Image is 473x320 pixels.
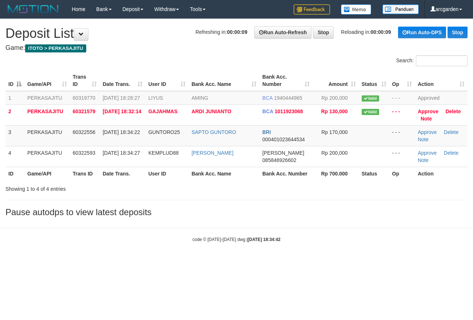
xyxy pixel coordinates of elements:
[24,125,70,146] td: PERKASAJITU
[148,129,180,135] span: GUNTORO25
[5,146,24,167] td: 4
[415,167,468,180] th: Action
[341,4,371,15] img: Button%20Memo.svg
[24,91,70,105] td: PERKASAJITU
[371,29,391,35] strong: 00:00:09
[24,104,70,125] td: PERKASAJITU
[418,129,437,135] a: Approve
[262,150,304,156] span: [PERSON_NAME]
[448,27,468,38] a: Stop
[73,95,95,101] span: 60319770
[5,208,468,217] h3: Pause autodps to view latest deposits
[398,27,446,38] a: Run Auto-DPS
[24,167,70,180] th: Game/API
[24,146,70,167] td: PERKASAJITU
[191,95,208,101] a: AMING
[103,150,140,156] span: [DATE] 18:34:27
[382,4,419,14] img: panduan.png
[445,108,461,114] a: Delete
[73,129,95,135] span: 60322556
[100,70,145,91] th: Date Trans.: activate to sort column ascending
[259,70,313,91] th: Bank Acc. Number: activate to sort column ascending
[321,150,347,156] span: Rp 200,000
[262,108,273,114] span: BCA
[421,116,432,122] a: Note
[389,167,415,180] th: Op
[359,70,389,91] th: Status: activate to sort column ascending
[389,125,415,146] td: - - -
[191,108,231,114] a: ARDI JUNIANTO
[146,167,189,180] th: User ID
[389,70,415,91] th: Op: activate to sort column ascending
[321,108,347,114] span: Rp 130,000
[146,70,189,91] th: User ID: activate to sort column ascending
[70,167,100,180] th: Trans ID
[418,150,437,156] a: Approve
[70,70,100,91] th: Trans ID: activate to sort column ascending
[362,95,379,102] span: Valid transaction
[148,95,163,101] span: LIYUS
[262,157,296,163] span: Copy 085846926602 to clipboard
[262,129,271,135] span: BRI
[5,104,24,125] td: 2
[191,150,233,156] a: [PERSON_NAME]
[5,125,24,146] td: 3
[313,26,334,39] a: Stop
[103,129,140,135] span: [DATE] 18:34:22
[73,150,95,156] span: 60322593
[5,70,24,91] th: ID: activate to sort column descending
[191,129,236,135] a: SAPTO GUNTORO
[396,55,468,66] label: Search:
[192,237,281,242] small: code © [DATE]-[DATE] dwg |
[5,44,468,52] h4: Game:
[389,146,415,167] td: - - -
[275,108,303,114] span: Copy 1011923068 to clipboard
[254,26,311,39] a: Run Auto-Refresh
[415,70,468,91] th: Action: activate to sort column ascending
[73,108,95,114] span: 60321579
[5,167,24,180] th: ID
[313,70,358,91] th: Amount: activate to sort column ascending
[362,109,379,115] span: Valid transaction
[294,4,330,15] img: Feedback.jpg
[148,108,178,114] span: GAJAHMAS
[313,167,358,180] th: Rp 700.000
[321,129,347,135] span: Rp 170,000
[416,55,468,66] input: Search:
[262,95,273,101] span: BCA
[103,95,140,101] span: [DATE] 18:28:27
[103,108,141,114] span: [DATE] 18:32:14
[195,29,247,35] span: Refreshing in:
[100,167,145,180] th: Date Trans.
[359,167,389,180] th: Status
[389,104,415,125] td: - - -
[389,91,415,105] td: - - -
[24,70,70,91] th: Game/API: activate to sort column ascending
[5,182,192,193] div: Showing 1 to 4 of 4 entries
[5,91,24,105] td: 1
[5,4,61,15] img: MOTION_logo.png
[248,237,281,242] strong: [DATE] 18:34:42
[274,95,302,101] span: Copy 1940444965 to clipboard
[444,129,458,135] a: Delete
[418,108,438,114] a: Approve
[262,137,305,142] span: Copy 000401023644534 to clipboard
[259,167,313,180] th: Bank Acc. Number
[5,26,468,41] h1: Deposit List
[25,44,86,52] span: ITOTO > PERKASAJITU
[188,167,259,180] th: Bank Acc. Name
[188,70,259,91] th: Bank Acc. Name: activate to sort column ascending
[341,29,391,35] span: Reloading in:
[148,150,179,156] span: KEMPLUD88
[418,157,429,163] a: Note
[418,137,429,142] a: Note
[321,95,347,101] span: Rp 200,000
[444,150,458,156] a: Delete
[227,29,247,35] strong: 00:00:09
[415,91,468,105] td: Approved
